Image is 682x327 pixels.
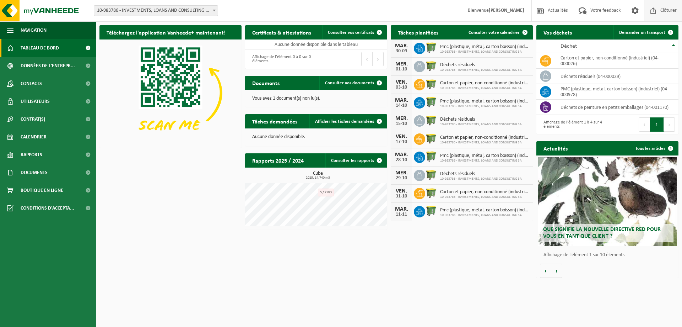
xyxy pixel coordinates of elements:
span: 10-983786 - INVESTMENTS, LOANS AND CONSULTING SA [440,86,529,90]
button: Previous [361,52,373,66]
span: 2025: 14,740 m3 [249,176,387,180]
button: Previous [639,117,650,132]
div: 03-10 [394,85,408,90]
span: Déchet [561,43,577,49]
span: 10-983786 - INVESTMENTS, LOANS AND CONSULTING SA [440,68,522,72]
span: Demander un transport [619,30,665,35]
span: 10-983786 - INVESTMENTS, LOANS AND CONSULTING SA - TUBIZE [94,6,218,16]
span: Tableau de bord [21,39,59,57]
div: MAR. [394,206,408,212]
div: MAR. [394,43,408,49]
a: Consulter votre calendrier [463,25,532,39]
div: 15-10 [394,121,408,126]
td: déchets résiduels (04-000029) [555,69,678,84]
p: Affichage de l'élément 1 sur 10 éléments [543,253,675,258]
td: PMC (plastique, métal, carton boisson) (industriel) (04-000978) [555,84,678,100]
a: Consulter vos certificats [322,25,386,39]
img: WB-0770-HPE-GN-50 [425,42,437,54]
p: Vous avez 1 document(s) non lu(s). [252,96,380,101]
button: Vorige [540,264,551,278]
span: Pmc (plastique, métal, carton boisson) (industriel) [440,153,529,159]
a: Tous les articles [630,141,678,155]
img: WB-0770-HPE-GN-50 [425,205,437,217]
img: WB-1100-HPE-GN-50 [425,114,437,126]
div: 31-10 [394,194,408,199]
img: Download de VHEPlus App [99,39,242,146]
a: Que signifie la nouvelle directive RED pour vous en tant que client ? [538,157,677,246]
span: Utilisateurs [21,93,50,110]
h3: Cube [249,171,387,180]
span: Déchets résiduels [440,117,522,122]
span: Déchets résiduels [440,171,522,177]
a: Consulter les rapports [325,153,386,168]
h2: Documents [245,76,287,90]
span: Calendrier [21,128,47,146]
span: Pmc (plastique, métal, carton boisson) (industriel) [440,207,529,213]
img: WB-1100-HPE-GN-50 [425,78,437,90]
button: Next [373,52,384,66]
span: 10-983786 - INVESTMENTS, LOANS AND CONSULTING SA [440,104,529,109]
img: WB-0770-HPE-GN-50 [425,151,437,163]
a: Afficher les tâches demandées [309,114,386,128]
div: MER. [394,170,408,176]
div: 29-10 [394,176,408,181]
td: Aucune donnée disponible dans le tableau [245,39,387,49]
span: 10-983786 - INVESTMENTS, LOANS AND CONSULTING SA [440,141,529,145]
span: Consulter vos documents [325,81,374,85]
span: Conditions d'accepta... [21,199,74,217]
a: Demander un transport [613,25,678,39]
span: Documents [21,164,48,181]
div: VEN. [394,79,408,85]
div: 28-10 [394,158,408,163]
span: 10-983786 - INVESTMENTS, LOANS AND CONSULTING SA - TUBIZE [94,5,218,16]
div: Affichage de l'élément 0 à 0 sur 0 éléments [249,51,313,67]
span: Données de l'entrepr... [21,57,75,75]
div: Affichage de l'élément 1 à 4 sur 4 éléments [540,117,604,132]
span: 10-983786 - INVESTMENTS, LOANS AND CONSULTING SA [440,50,529,54]
span: 10-983786 - INVESTMENTS, LOANS AND CONSULTING SA [440,122,522,127]
h2: Certificats & attestations [245,25,318,39]
div: MER. [394,116,408,121]
h2: Actualités [536,141,575,155]
a: Consulter vos documents [319,76,386,90]
td: déchets de peinture en petits emballages (04-001170) [555,100,678,115]
span: Afficher les tâches demandées [315,119,374,124]
strong: [PERSON_NAME] [489,8,524,13]
h2: Vos déchets [536,25,579,39]
span: Contrat(s) [21,110,45,128]
img: WB-0770-HPE-GN-50 [425,96,437,108]
h2: Tâches planifiées [391,25,445,39]
button: 1 [650,117,664,132]
p: Aucune donnée disponible. [252,135,380,139]
div: MAR. [394,97,408,103]
span: Boutique en ligne [21,181,63,199]
div: 14-10 [394,103,408,108]
span: Que signifie la nouvelle directive RED pour vous en tant que client ? [543,227,661,239]
span: 10-983786 - INVESTMENTS, LOANS AND CONSULTING SA [440,213,529,217]
td: carton et papier, non-conditionné (industriel) (04-000026) [555,53,678,69]
span: Carton et papier, non-conditionné (industriel) [440,135,529,141]
span: Carton et papier, non-conditionné (industriel) [440,80,529,86]
div: VEN. [394,188,408,194]
span: Rapports [21,146,42,164]
span: Navigation [21,21,47,39]
button: Volgende [551,264,562,278]
button: Next [664,117,675,132]
img: WB-1100-HPE-GN-50 [425,169,437,181]
span: Contacts [21,75,42,93]
div: MER. [394,61,408,67]
span: 10-983786 - INVESTMENTS, LOANS AND CONSULTING SA [440,195,529,199]
span: Consulter votre calendrier [469,30,520,35]
span: Carton et papier, non-conditionné (industriel) [440,189,529,195]
span: Pmc (plastique, métal, carton boisson) (industriel) [440,99,529,104]
span: Déchets résiduels [440,62,522,68]
div: 17-10 [394,139,408,144]
span: 10-983786 - INVESTMENTS, LOANS AND CONSULTING SA [440,159,529,163]
span: 10-983786 - INVESTMENTS, LOANS AND CONSULTING SA [440,177,522,181]
div: 5,17 m3 [318,189,334,196]
img: WB-1100-HPE-GN-50 [425,60,437,72]
span: Pmc (plastique, métal, carton boisson) (industriel) [440,44,529,50]
img: WB-1100-HPE-GN-50 [425,132,437,144]
span: Consulter vos certificats [328,30,374,35]
div: MAR. [394,152,408,158]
